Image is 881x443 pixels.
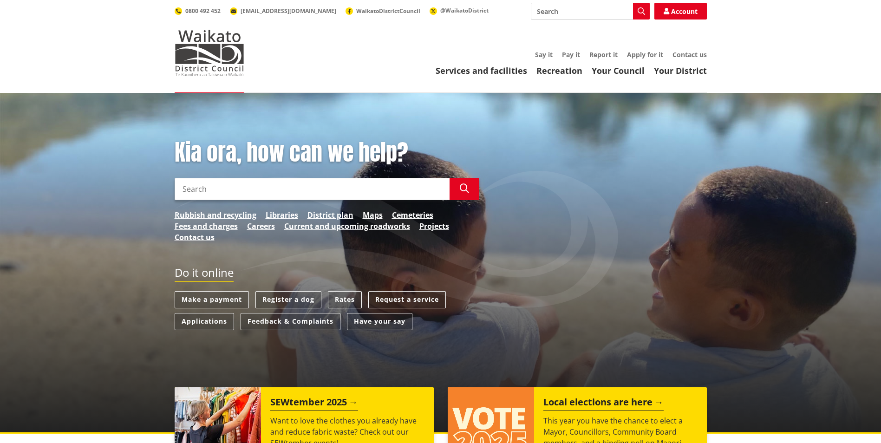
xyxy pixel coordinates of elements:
[589,50,618,59] a: Report it
[368,291,446,308] a: Request a service
[185,7,221,15] span: 0800 492 452
[241,7,336,15] span: [EMAIL_ADDRESS][DOMAIN_NAME]
[347,313,412,330] a: Have your say
[255,291,321,308] a: Register a dog
[592,65,645,76] a: Your Council
[230,7,336,15] a: [EMAIL_ADDRESS][DOMAIN_NAME]
[562,50,580,59] a: Pay it
[175,30,244,76] img: Waikato District Council - Te Kaunihera aa Takiwaa o Waikato
[356,7,420,15] span: WaikatoDistrictCouncil
[175,209,256,221] a: Rubbish and recycling
[543,397,664,410] h2: Local elections are here
[328,291,362,308] a: Rates
[307,209,353,221] a: District plan
[536,65,582,76] a: Recreation
[363,209,383,221] a: Maps
[672,50,707,59] a: Contact us
[175,291,249,308] a: Make a payment
[627,50,663,59] a: Apply for it
[436,65,527,76] a: Services and facilities
[175,139,479,166] h1: Kia ora, how can we help?
[175,178,450,200] input: Search input
[531,3,650,20] input: Search input
[175,266,234,282] h2: Do it online
[266,209,298,221] a: Libraries
[654,65,707,76] a: Your District
[654,3,707,20] a: Account
[392,209,433,221] a: Cemeteries
[284,221,410,232] a: Current and upcoming roadworks
[430,7,489,14] a: @WaikatoDistrict
[241,313,340,330] a: Feedback & Complaints
[175,7,221,15] a: 0800 492 452
[175,313,234,330] a: Applications
[346,7,420,15] a: WaikatoDistrictCouncil
[419,221,449,232] a: Projects
[440,7,489,14] span: @WaikatoDistrict
[535,50,553,59] a: Say it
[175,221,238,232] a: Fees and charges
[247,221,275,232] a: Careers
[175,232,215,243] a: Contact us
[270,397,358,410] h2: SEWtember 2025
